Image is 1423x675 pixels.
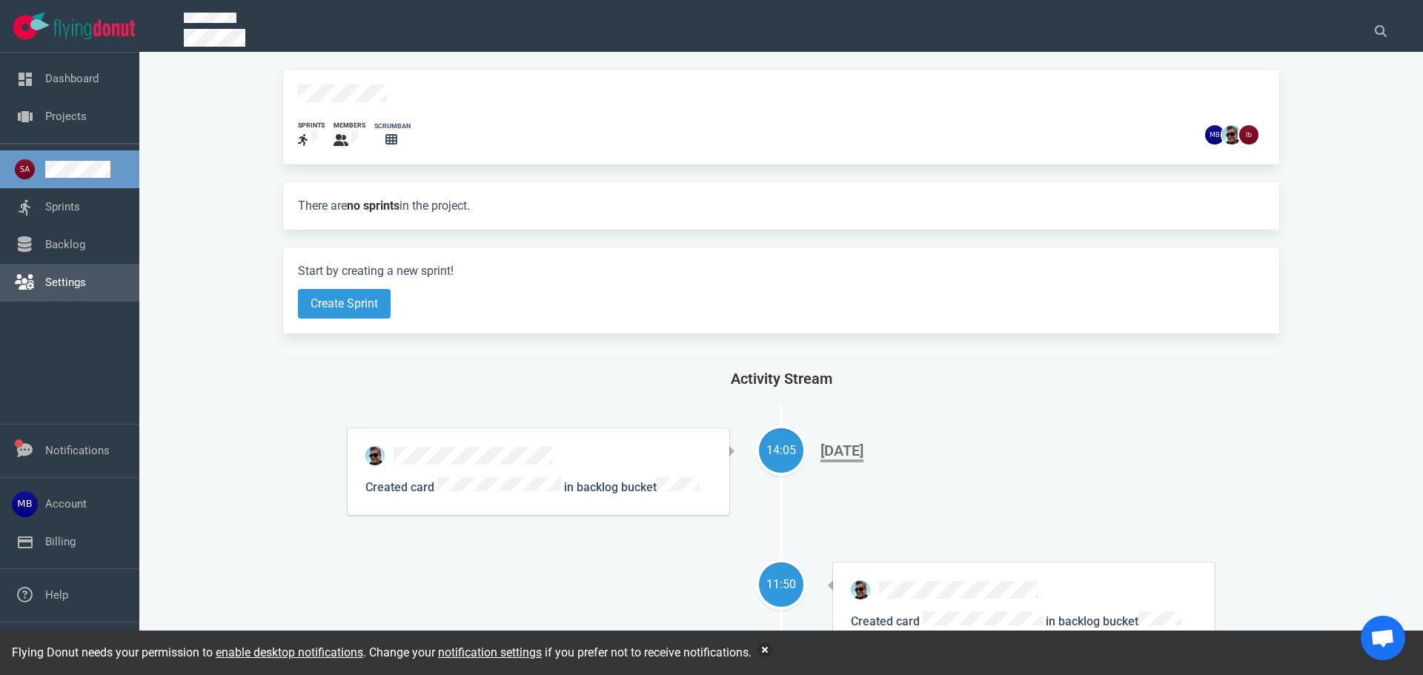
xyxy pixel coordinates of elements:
[731,370,832,388] span: Activity Stream
[759,442,803,459] div: 14:05
[53,19,135,39] img: Flying Donut text logo
[45,497,87,511] a: Account
[1205,125,1224,144] img: 26
[45,588,68,602] a: Help
[45,110,87,123] a: Projects
[1222,125,1241,144] img: 26
[363,645,752,659] span: . Change your if you prefer not to receive notifications.
[298,262,1264,280] p: Start by creating a new sprint!
[851,580,870,599] img: 26
[45,535,76,548] a: Billing
[45,276,86,289] a: Settings
[45,200,80,213] a: Sprints
[334,121,365,150] a: members
[851,611,1197,631] p: Created card
[759,576,803,593] div: 11:50
[374,122,411,131] div: scrumban
[1361,616,1405,660] div: Open de chat
[45,72,99,85] a: Dashboard
[45,238,85,251] a: Backlog
[12,645,363,659] span: Flying Donut needs your permission to
[216,645,363,659] a: enable desktop notifications
[1239,125,1258,144] img: 26
[820,442,863,462] div: [DATE]
[298,197,1264,215] p: There are in the project.
[298,289,391,319] button: Create Sprint
[347,199,399,213] strong: no sprints
[564,480,700,494] span: in backlog bucket
[1046,614,1181,628] span: in backlog bucket
[365,477,711,497] p: Created card
[365,446,385,465] img: 26
[438,645,542,659] a: notification settings
[334,121,365,130] div: members
[298,121,325,130] div: sprints
[298,121,325,150] a: sprints
[45,444,110,457] a: Notifications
